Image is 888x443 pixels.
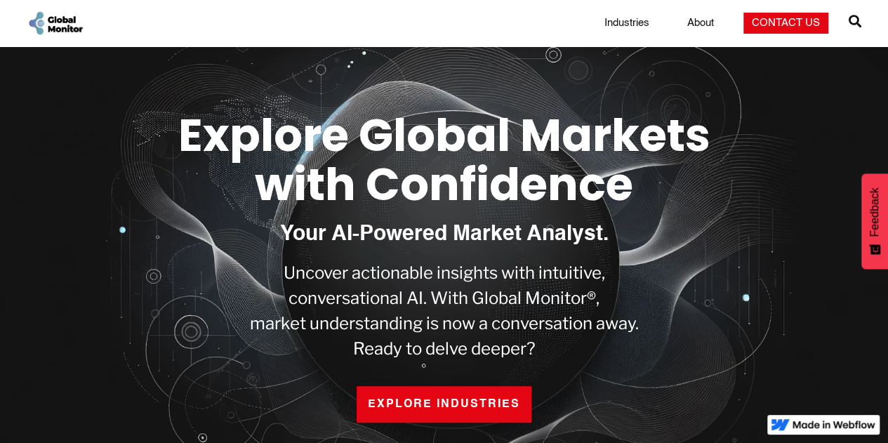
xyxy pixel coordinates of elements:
[279,223,608,246] h1: Your AI-Powered Market Analyst.
[793,421,875,429] img: Made in Webflow
[868,187,881,237] span: Feedback
[861,173,888,269] button: Feedback - Show survey
[849,11,861,31] span: 
[596,16,658,30] a: Industries
[357,386,531,423] a: EXPLORE INDUSTRIES
[679,16,722,30] a: About
[849,9,861,37] a: 
[27,10,84,36] a: home
[249,260,638,362] p: Uncover actionable insights with intuitive, conversational AI. With Global Monitor®, market under...
[743,13,828,34] a: Contact Us
[157,111,731,210] h1: Explore Global Markets with Confidence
